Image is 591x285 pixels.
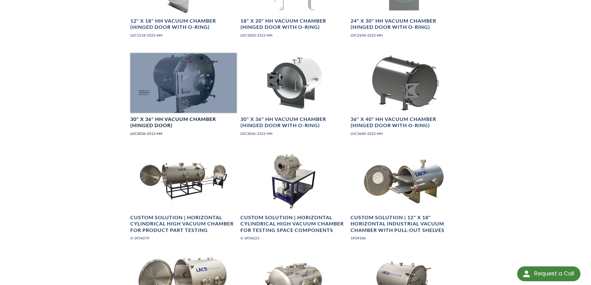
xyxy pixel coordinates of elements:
[240,116,347,129] h4: 30" X 36" HH Vacuum Chamber (Hinged Door with O-ring)
[351,116,457,129] h4: 36" X 40" HH Vacuum Chamber (Hinged Door with O-ring)
[351,235,457,241] p: 1P34186
[240,53,347,141] a: LVC2430-3322-HH Horizontal Vacuum Chamber Hinged Door, right side angle view30" X 36" HH Vacuum C...
[240,18,347,31] h4: 18" X 20" HH Vacuum Chamber (Hinged Door with O-ring)
[240,235,347,241] p: X-1P34223
[351,131,457,136] p: LVC3640-3322-HH
[130,235,237,241] p: X-1P34279
[517,266,580,281] div: Request a Call
[240,151,347,246] a: Horizontal Cylindrical High Vacuum Chamber, angled viewCustom Solution | Horizontal Cylindrical H...
[130,131,237,136] p: LVC3036-3312-HH
[351,53,457,141] a: 36" X 40" HH VACUUM CHAMBER Left view36" X 40" HH Vacuum Chamber (Hinged Door with O-ring)LVC3640...
[130,151,237,246] a: Custom Solution | Horizontal Cylindrical High Vacuum Chamber, doors open, side viewCustom Solutio...
[130,53,237,141] a: Horizontal High Vacuum Chamber, left side angle view30" X 36" HH Vacuum Chamber (Hinged Door)LVC3...
[351,18,457,31] h4: 24" X 30" HH Vacuum Chamber (Hinged Door with O-ring)
[240,32,347,38] p: LVC1820-3322-HH
[240,214,347,234] h4: Custom Solution | Horizontal Cylindrical High Vacuum Chamber for Testing Space Components
[130,116,237,129] h4: 30" X 36" HH Vacuum Chamber (Hinged Door)
[534,266,574,281] div: Request a Call
[130,32,237,38] p: LVC1218-3322-HH
[130,214,237,234] h4: Custom Solution | Horizontal Cylindrical High Vacuum Chamber for Product Part Testing
[351,151,457,246] a: 12" X 18" HorizontaI Industrial Vacuum Chamber, open door, shelves outCustom Solution | 12" X 18"...
[522,269,531,279] img: round button
[351,32,457,38] p: LVC2430-3322-HH
[351,214,457,234] h4: Custom Solution | 12" X 18" Horizontal Industrial Vacuum Chamber With Pull-out Shelves
[240,131,347,136] p: LVC3036-3322-HH
[130,18,237,31] h4: 12" X 18" HH Vacuum Chamber (Hinged Door with O-ring)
